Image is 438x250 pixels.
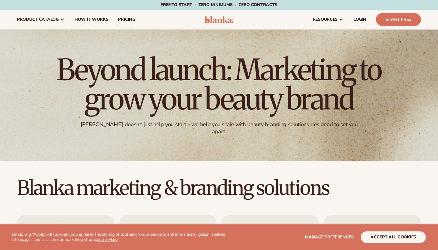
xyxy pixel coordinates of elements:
a: pricing [113,10,140,29]
div: [PERSON_NAME] doesn't just help you start - we help you scale with beauty branding solutions desi... [76,121,362,135]
img: logo [205,16,234,23]
a: How It Works [70,10,113,29]
span: Manage preferences [305,234,354,240]
h1: Beyond launch: Marketing to grow your beauty brand [52,55,386,114]
span: product catalog [17,17,59,22]
button: accept all cookies [361,231,426,243]
a: product catalog [12,10,70,29]
span: LOGIN [353,17,366,22]
a: Start Free [376,13,421,26]
span: resources [313,17,338,22]
a: Learn More [97,237,117,242]
a: resources [308,10,349,29]
span: How It Works [75,17,109,22]
span: pricing [118,17,135,22]
span: Free to start · ZERO minimums · ZERO contracts [161,2,277,8]
button: Manage preferences [305,231,354,243]
p: By clicking "Accept All Cookies", you agree to the storing of cookies on your device to enhance s... [12,232,229,242]
a: LOGIN [349,10,371,29]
